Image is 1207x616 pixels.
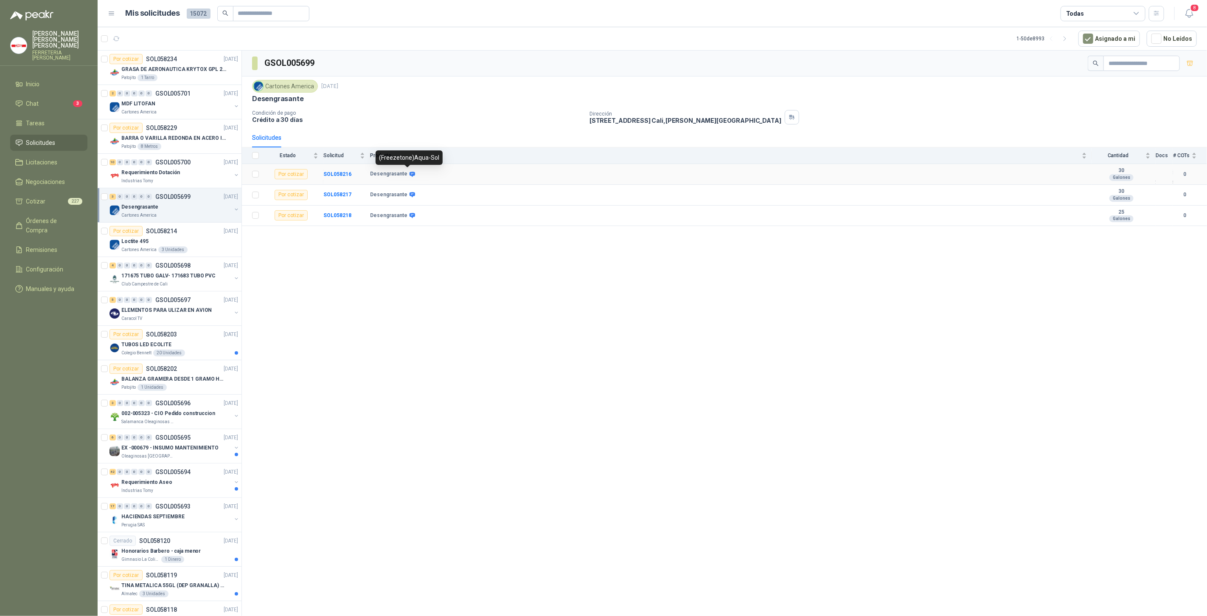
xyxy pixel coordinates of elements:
[146,400,152,406] div: 0
[109,102,120,112] img: Company Logo
[121,478,172,486] p: Requerimiento Aseo
[138,143,161,150] div: 8 Metros
[109,446,120,456] img: Company Logo
[1066,9,1084,18] div: Todas
[121,556,160,563] p: Gimnasio La Colina
[121,134,227,142] p: BARRA O VARILLA REDONDA EN ACERO INOXIDABLE DE 2" O 50 MM
[109,469,116,475] div: 42
[109,90,116,96] div: 2
[187,8,211,19] span: 15072
[1190,4,1199,12] span: 8
[121,513,185,521] p: HACIENDAS SEPTIEMBRE
[109,157,240,184] a: 10 0 0 0 0 0 GSOL005700[DATE] Company LogoRequerimiento DotaciónIndustrias Tomy
[109,171,120,181] img: Company Logo
[146,366,177,372] p: SOL058202
[146,263,152,268] div: 0
[158,246,188,253] div: 3 Unidades
[26,245,58,254] span: Remisiones
[124,297,130,303] div: 0
[126,7,180,20] h1: Mis solicitudes
[121,410,215,418] p: 002-005323 - CIO Pedido construccion
[1109,174,1134,181] div: Galones
[155,90,191,96] p: GSOL005701
[138,194,145,200] div: 0
[121,384,136,391] p: Patojito
[10,10,53,20] img: Logo peakr
[109,435,116,441] div: 6
[370,192,407,198] b: Desengrasante
[138,400,145,406] div: 0
[155,503,191,509] p: GSOL005693
[124,503,130,509] div: 0
[146,194,152,200] div: 0
[121,341,171,349] p: TUBOS LED ECOLITE
[1092,153,1144,158] span: Cantidad
[98,223,241,257] a: Por cotizarSOL058214[DATE] Company LogoLoctite 495Cartones America3 Unidades
[109,54,143,64] div: Por cotizar
[146,503,152,509] div: 0
[109,501,240,528] a: 17 0 0 0 0 0 GSOL005693[DATE] Company LogoHACIENDAS SEPTIEMBREPerugia SAS
[139,591,168,597] div: 3 Unidades
[138,159,145,165] div: 0
[370,212,407,219] b: Desengrasante
[323,147,370,164] th: Solicitud
[121,453,175,460] p: Oleaginosas [GEOGRAPHIC_DATA][PERSON_NAME]
[109,377,120,387] img: Company Logo
[121,591,138,597] p: Almatec
[121,375,227,383] p: BALANZA GRAMERA DESDE 1 GRAMO HASTA 5 GRAMOS
[117,297,123,303] div: 0
[121,74,136,81] p: Patojito
[131,435,138,441] div: 0
[224,55,238,63] p: [DATE]
[32,31,87,48] p: [PERSON_NAME] [PERSON_NAME] [PERSON_NAME]
[589,111,781,117] p: Dirección
[121,281,168,288] p: Club Campestre de Cali
[117,90,123,96] div: 0
[1093,60,1099,66] span: search
[121,306,212,314] p: ELEMENTOS PARA ULIZAR EN AVION
[138,503,145,509] div: 0
[124,400,130,406] div: 0
[109,432,240,460] a: 6 0 0 0 0 0 GSOL005695[DATE] Company LogoEX -000679 - INSUMO MANTENIMIENTOOleaginosas [GEOGRAPHIC...
[10,135,87,151] a: Solicitudes
[117,194,123,200] div: 0
[121,582,227,590] p: TINA METALICA 55GL (DEP GRANALLA) CON TAPA
[117,469,123,475] div: 0
[109,400,116,406] div: 3
[109,240,120,250] img: Company Logo
[109,329,143,339] div: Por cotizar
[146,469,152,475] div: 0
[98,326,241,360] a: Por cotizarSOL058203[DATE] Company LogoTUBOS LED ECOLITEColegio Bennett20 Unidades
[146,159,152,165] div: 0
[109,570,143,580] div: Por cotizar
[138,435,145,441] div: 0
[73,100,82,107] span: 3
[146,435,152,441] div: 0
[121,522,145,528] p: Perugia SAS
[10,242,87,258] a: Remisiones
[109,226,143,236] div: Por cotizar
[98,567,241,601] a: Por cotizarSOL058119[DATE] Company LogoTINA METALICA 55GL (DEP GRANALLA) CON TAPAAlmatec3 Unidades
[224,331,238,339] p: [DATE]
[252,94,304,103] p: Desengrasante
[254,82,263,91] img: Company Logo
[323,171,351,177] b: SOL058216
[224,434,238,442] p: [DATE]
[1016,32,1072,45] div: 1 - 50 de 8993
[26,99,39,108] span: Chat
[252,80,318,93] div: Cartones America
[124,159,130,165] div: 0
[26,216,79,235] span: Órdenes de Compra
[138,74,157,81] div: 1 Tarro
[10,76,87,92] a: Inicio
[109,136,120,147] img: Company Logo
[146,56,177,62] p: SOL058234
[155,194,191,200] p: GSOL005699
[131,194,138,200] div: 0
[323,192,351,198] a: SOL058217
[10,115,87,131] a: Tareas
[124,90,130,96] div: 0
[155,469,191,475] p: GSOL005694
[109,205,120,215] img: Company Logo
